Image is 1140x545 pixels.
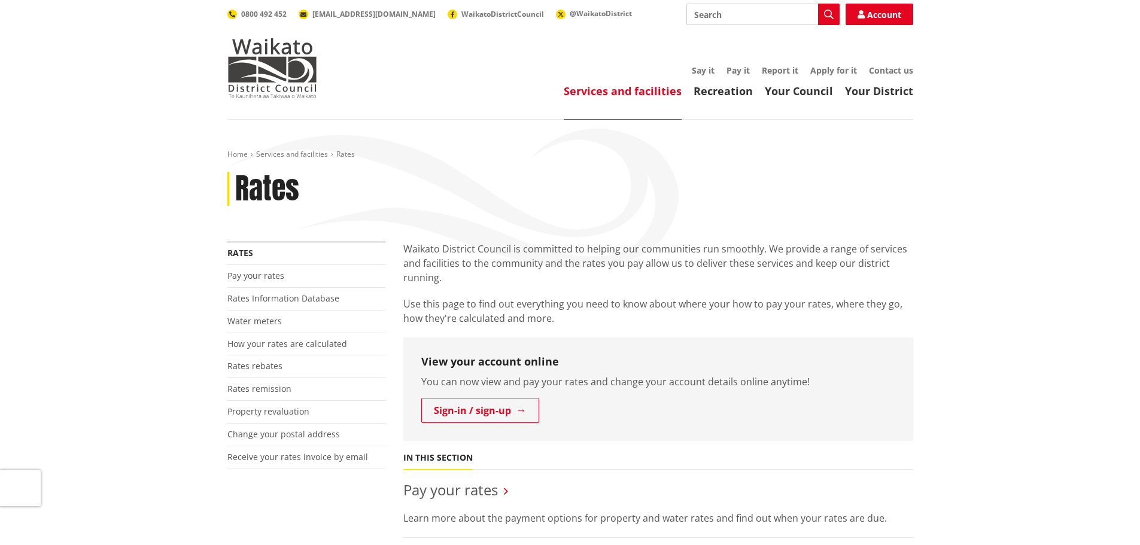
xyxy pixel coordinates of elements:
[810,65,857,76] a: Apply for it
[403,242,913,285] p: Waikato District Council is committed to helping our communities run smoothly. We provide a range...
[762,65,798,76] a: Report it
[227,38,317,98] img: Waikato District Council - Te Kaunihera aa Takiwaa o Waikato
[556,8,632,19] a: @WaikatoDistrict
[570,8,632,19] span: @WaikatoDistrict
[227,149,248,159] a: Home
[227,9,287,19] a: 0800 492 452
[299,9,436,19] a: [EMAIL_ADDRESS][DOMAIN_NAME]
[692,65,715,76] a: Say it
[403,511,913,525] p: Learn more about the payment options for property and water rates and find out when your rates ar...
[421,375,895,389] p: You can now view and pay your rates and change your account details online anytime!
[312,9,436,19] span: [EMAIL_ADDRESS][DOMAIN_NAME]
[227,428,340,440] a: Change your postal address
[227,406,309,417] a: Property revaluation
[227,150,913,160] nav: breadcrumb
[227,360,282,372] a: Rates rebates
[448,9,544,19] a: WaikatoDistrictCouncil
[227,338,347,349] a: How your rates are calculated
[421,398,539,423] a: Sign-in / sign-up
[227,383,291,394] a: Rates remission
[403,480,498,500] a: Pay your rates
[421,355,895,369] h3: View your account online
[227,247,253,258] a: Rates
[726,65,750,76] a: Pay it
[765,84,833,98] a: Your Council
[256,149,328,159] a: Services and facilities
[227,293,339,304] a: Rates Information Database
[686,4,840,25] input: Search input
[846,4,913,25] a: Account
[227,315,282,327] a: Water meters
[241,9,287,19] span: 0800 492 452
[403,297,913,325] p: Use this page to find out everything you need to know about where your how to pay your rates, whe...
[694,84,753,98] a: Recreation
[227,270,284,281] a: Pay your rates
[227,451,368,462] a: Receive your rates invoice by email
[564,84,682,98] a: Services and facilities
[336,149,355,159] span: Rates
[461,9,544,19] span: WaikatoDistrictCouncil
[869,65,913,76] a: Contact us
[235,172,299,206] h1: Rates
[845,84,913,98] a: Your District
[403,453,473,463] h5: In this section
